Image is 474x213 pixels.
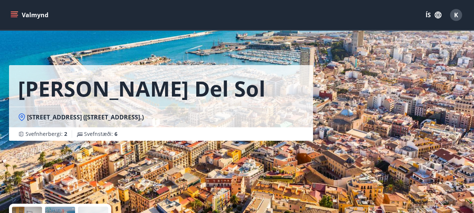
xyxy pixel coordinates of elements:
[114,130,117,137] span: 6
[421,8,445,22] button: ÍS
[454,11,458,19] span: K
[18,74,265,103] h1: [PERSON_NAME] del sol
[27,113,144,121] span: [STREET_ADDRESS] ([STREET_ADDRESS].)
[9,8,51,22] button: menu
[26,130,67,138] span: Svefnherbergi :
[64,130,67,137] span: 2
[447,6,465,24] button: K
[84,130,117,138] span: Svefnstæði :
